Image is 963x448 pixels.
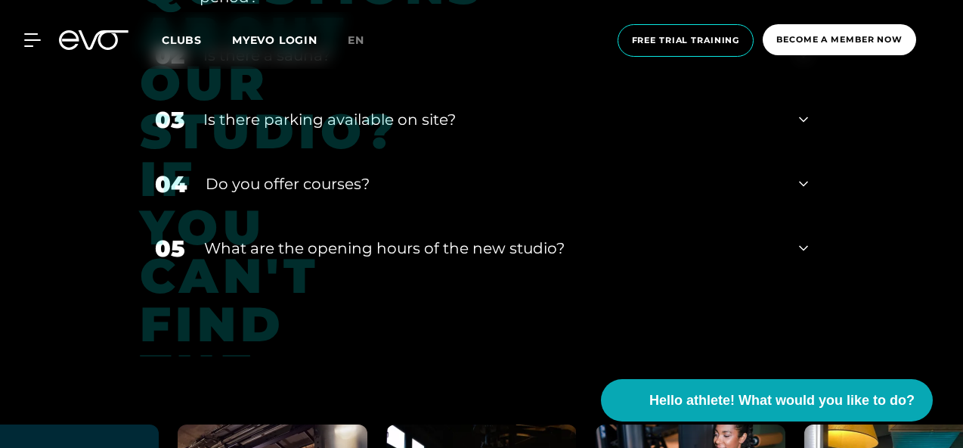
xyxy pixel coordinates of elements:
[204,239,565,257] font: What are the opening hours of the new studio?
[348,32,382,49] a: en
[601,379,933,422] button: Hello athlete! What would you like to do?
[232,33,317,47] a: MYEVO LOGIN
[203,110,456,129] font: Is there parking available on site?
[632,35,740,45] font: Free trial training
[776,34,903,45] font: Become a member now
[613,24,759,57] a: Free trial training
[206,175,370,193] font: Do you offer courses?
[758,24,921,57] a: Become a member now
[348,33,364,47] font: en
[162,33,202,47] font: Clubs
[155,235,185,263] font: 05
[155,106,184,134] font: 03
[162,33,232,47] a: Clubs
[649,393,915,408] font: Hello athlete! What would you like to do?
[155,170,187,198] font: 04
